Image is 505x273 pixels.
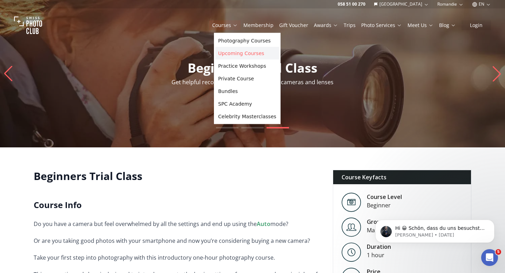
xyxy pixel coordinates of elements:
[408,22,433,29] a: Meet Us
[209,20,241,30] button: Courses
[361,22,402,29] a: Photo Services
[34,170,322,182] h1: Beginners Trial Class
[257,220,270,228] strong: Auto
[34,236,322,246] p: Or are you taking good photos with your smartphone and now you’re considering buying a new camera?
[333,170,471,184] div: Course Keyfacts
[344,22,356,29] a: Trips
[276,20,311,30] button: Gift Voucher
[215,98,279,110] a: SPC Academy
[14,11,42,39] img: Swiss photo club
[436,20,459,30] button: Blog
[215,72,279,85] a: Private Course
[34,253,322,262] p: Take your first step into photography with this introductory one-hour photography course.
[215,85,279,98] a: Bundles
[338,1,365,7] a: 058 51 00 270
[367,201,402,209] div: Beginner
[215,110,279,123] a: Celebrity Masterclasses
[342,242,361,262] img: Level
[243,22,274,29] a: Membership
[241,20,276,30] button: Membership
[311,20,341,30] button: Awards
[341,20,358,30] button: Trips
[342,218,361,237] img: Level
[367,251,391,259] div: 1 hour
[365,205,505,254] iframe: Intercom notifications message
[279,22,308,29] a: Gift Voucher
[405,20,436,30] button: Meet Us
[367,193,402,201] div: Course Level
[481,249,498,266] iframe: Intercom live chat
[462,20,491,30] button: Login
[34,199,322,211] h2: Course Info
[439,22,456,29] a: Blog
[212,22,238,29] a: Courses
[34,219,322,229] p: Do you have a camera but feel overwhelmed by all the settings and end up using the mode?
[342,193,361,212] img: Level
[215,34,279,47] a: Photography Courses
[496,249,501,255] span: 5
[215,47,279,60] a: Upcoming Courses
[358,20,405,30] button: Photo Services
[314,22,338,29] a: Awards
[215,60,279,72] a: Practice Workshops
